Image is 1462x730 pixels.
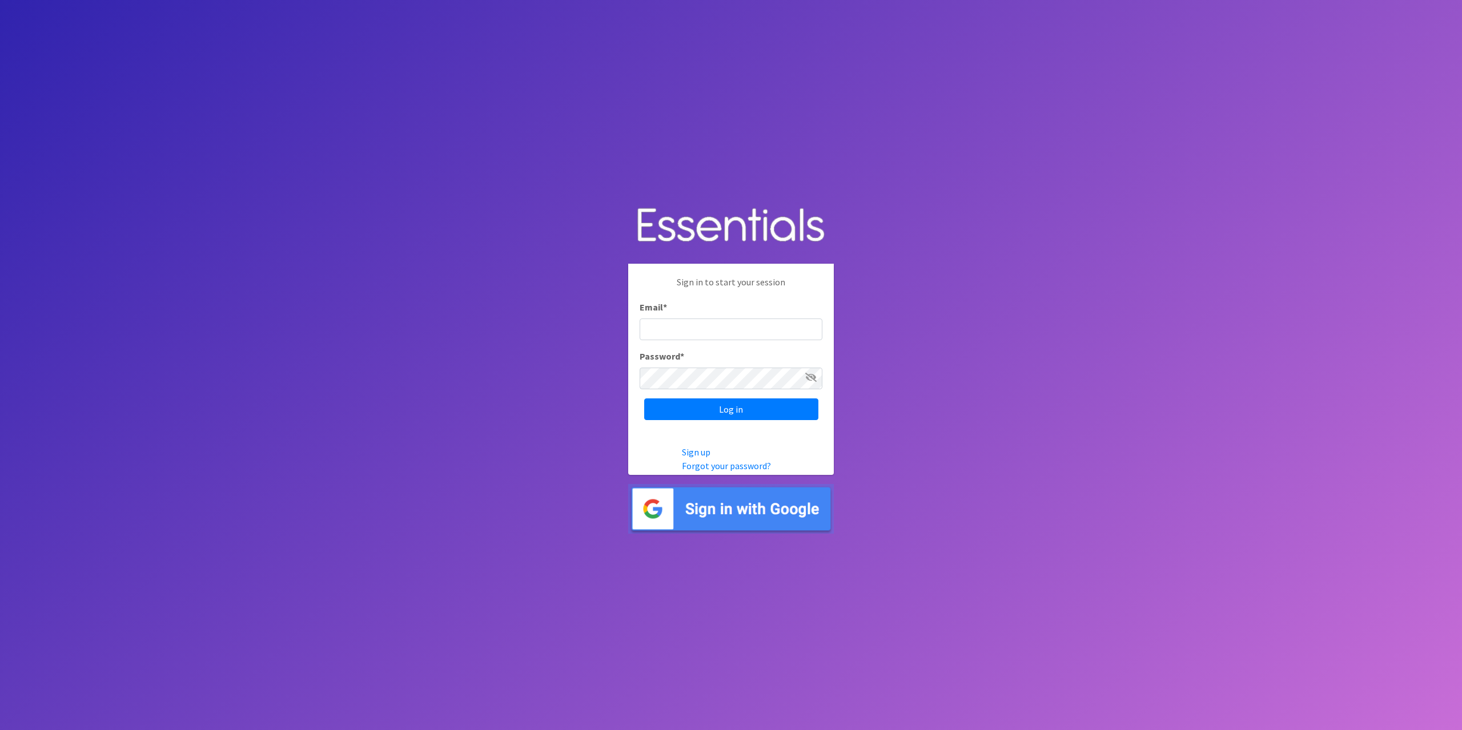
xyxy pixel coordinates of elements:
[680,350,684,362] abbr: required
[640,349,684,363] label: Password
[682,446,710,458] a: Sign up
[663,301,667,313] abbr: required
[628,484,834,534] img: Sign in with Google
[640,275,822,300] p: Sign in to start your session
[682,460,771,471] a: Forgot your password?
[644,398,818,420] input: Log in
[628,196,834,255] img: Human Essentials
[640,300,667,314] label: Email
